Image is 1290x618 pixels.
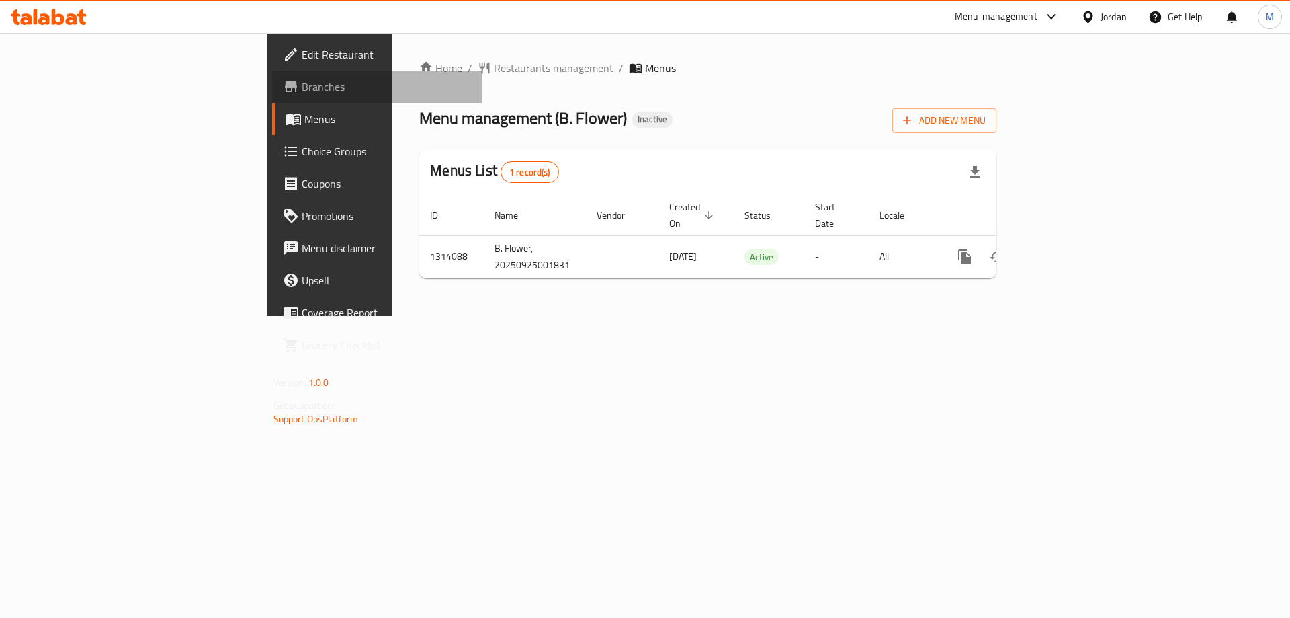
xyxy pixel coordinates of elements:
span: Add New Menu [903,112,986,129]
span: Menus [645,60,676,76]
a: Support.OpsPlatform [273,410,359,428]
button: Change Status [981,241,1013,273]
span: Branches [302,79,472,95]
a: Coupons [272,167,482,200]
div: Total records count [501,161,559,183]
a: Grocery Checklist [272,329,482,361]
span: Grocery Checklist [302,337,472,353]
button: more [949,241,981,273]
a: Branches [272,71,482,103]
span: Status [744,207,788,223]
li: / [619,60,623,76]
span: Menu disclaimer [302,240,472,256]
a: Upsell [272,264,482,297]
span: Coupons [302,176,472,192]
span: Start Date [815,199,853,231]
span: ID [430,207,456,223]
span: Get support on: [273,397,335,414]
a: Edit Restaurant [272,38,482,71]
span: Vendor [597,207,642,223]
a: Coverage Report [272,297,482,329]
a: Promotions [272,200,482,232]
span: Menu management ( B. Flower ) [419,103,627,133]
span: Menus [304,111,472,127]
td: All [869,235,938,278]
span: Upsell [302,272,472,288]
a: Menu disclaimer [272,232,482,264]
span: Locale [879,207,922,223]
button: Add New Menu [892,108,996,133]
td: - [804,235,869,278]
div: Jordan [1101,9,1127,24]
span: Active [744,249,779,265]
nav: breadcrumb [419,60,996,76]
span: M [1266,9,1274,24]
span: 1.0.0 [308,374,329,391]
span: 1 record(s) [501,166,558,179]
a: Restaurants management [478,60,613,76]
div: Inactive [632,112,673,128]
span: Edit Restaurant [302,46,472,63]
span: Coverage Report [302,305,472,321]
a: Menus [272,103,482,135]
a: Choice Groups [272,135,482,167]
span: Choice Groups [302,143,472,159]
span: Name [494,207,535,223]
span: Created On [669,199,718,231]
table: enhanced table [419,195,1088,278]
th: Actions [938,195,1088,236]
span: Restaurants management [494,60,613,76]
span: [DATE] [669,247,697,265]
div: Menu-management [955,9,1037,25]
span: Inactive [632,114,673,125]
span: Promotions [302,208,472,224]
td: B. Flower, 20250925001831 [484,235,586,278]
h2: Menus List [430,161,558,183]
span: Version: [273,374,306,391]
div: Export file [959,156,991,188]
